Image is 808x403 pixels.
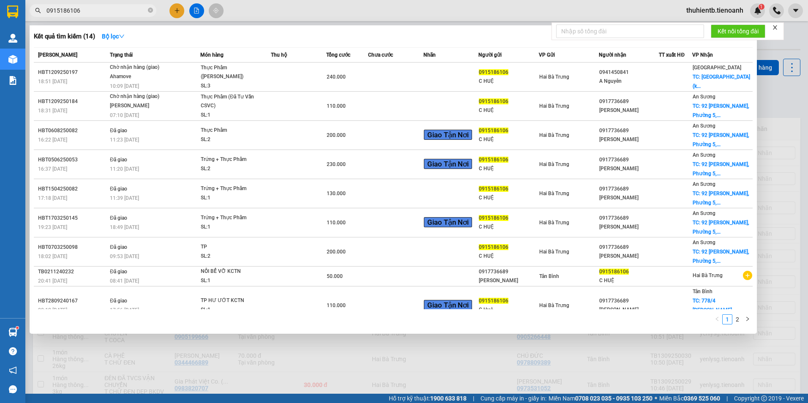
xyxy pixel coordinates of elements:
[599,269,629,275] span: 0915186106
[693,65,741,71] span: [GEOGRAPHIC_DATA]
[659,52,685,58] span: TT xuất HĐ
[693,181,715,187] span: An Sương
[119,33,125,39] span: down
[478,52,502,58] span: Người gửi
[539,273,559,279] span: Tân Bình
[110,278,139,284] span: 08:41 [DATE]
[9,366,17,374] span: notification
[201,63,264,82] div: Thực Phẩm ([PERSON_NAME])
[327,273,343,279] span: 50.000
[693,103,749,118] span: TC: 92 [PERSON_NAME], Phường 5,...
[38,52,77,58] span: [PERSON_NAME]
[479,164,538,173] div: C HUỆ
[479,98,508,104] span: 0915186106
[110,224,139,230] span: 18:49 [DATE]
[693,191,749,206] span: TC: 92 [PERSON_NAME], Phường 5,...
[38,137,67,143] span: 16:22 [DATE]
[693,220,749,235] span: TC: 92 [PERSON_NAME], Phường 5,...
[479,223,538,231] div: C HUỆ
[201,164,264,174] div: SL: 2
[479,193,538,202] div: C HUỆ
[9,385,17,393] span: message
[539,249,569,255] span: Hai Bà Trưng
[110,128,127,133] span: Đã giao
[201,242,264,252] div: TP
[200,52,224,58] span: Món hàng
[424,159,472,169] span: Giao Tận Nơi
[38,307,67,313] span: 20:12 [DATE]
[693,210,715,216] span: An Sương
[38,224,67,230] span: 19:23 [DATE]
[201,267,264,276] div: NỒI BỂ VỠ KCTN
[201,193,264,203] div: SL: 1
[479,135,538,144] div: C HUỆ
[599,214,658,223] div: 0917736689
[743,271,752,280] span: plus-circle
[693,249,749,264] span: TC: 92 [PERSON_NAME], Phường 5,...
[539,161,569,167] span: Hai Bà Trưng
[732,314,742,324] li: 2
[326,52,350,58] span: Tổng cước
[7,5,18,18] img: logo-vxr
[35,8,41,14] span: search
[599,52,626,58] span: Người nhận
[201,276,264,286] div: SL: 1
[8,328,17,337] img: warehouse-icon
[745,316,750,321] span: right
[327,191,346,196] span: 130.000
[8,55,17,64] img: warehouse-icon
[327,249,346,255] span: 200.000
[110,253,139,259] span: 09:53 [DATE]
[715,316,720,321] span: left
[110,215,127,221] span: Đã giao
[693,123,715,129] span: An Sương
[723,315,732,324] a: 1
[599,135,658,144] div: [PERSON_NAME]
[712,314,722,324] button: left
[424,300,472,310] span: Giao Tận Nơi
[201,126,264,135] div: Thực Phẩm
[201,111,264,120] div: SL: 1
[539,52,555,58] span: VP Gửi
[327,74,346,80] span: 240.000
[712,314,722,324] li: Previous Page
[201,135,264,144] div: SL: 2
[599,276,658,285] div: C HUỆ
[110,101,173,111] div: [PERSON_NAME]
[479,186,508,192] span: 0915186106
[479,157,508,163] span: 0915186106
[423,52,436,58] span: Nhãn
[599,155,658,164] div: 0917736689
[110,137,139,143] span: 11:23 [DATE]
[693,74,750,89] span: TC: [GEOGRAPHIC_DATA] (k...
[693,132,749,147] span: TC: 92 [PERSON_NAME], Phường 5,...
[110,307,139,313] span: 17:56 [DATE]
[711,25,765,38] button: Kết nối tổng đài
[742,314,753,324] li: Next Page
[772,25,778,30] span: close
[479,128,508,133] span: 0915186106
[479,298,508,304] span: 0915186106
[38,253,67,259] span: 18:02 [DATE]
[479,252,538,261] div: C HUỆ
[110,92,173,101] div: Chờ nhận hàng (giao)
[102,33,125,40] strong: Bộ lọc
[148,7,153,15] span: close-circle
[693,240,715,245] span: An Sương
[110,298,127,304] span: Đã giao
[201,213,264,223] div: Trứng + Thực Phẩm
[599,164,658,173] div: [PERSON_NAME]
[539,191,569,196] span: Hai Bà Trưng
[38,166,67,172] span: 16:37 [DATE]
[479,77,538,86] div: C HUỆ
[693,94,715,100] span: An Sương
[38,278,67,284] span: 20:41 [DATE]
[201,82,264,91] div: SL: 3
[718,27,759,36] span: Kết nối tổng đài
[38,108,67,114] span: 18:31 [DATE]
[110,186,127,192] span: Đã giao
[479,276,538,285] div: [PERSON_NAME]
[34,32,95,41] h3: Kết quả tìm kiếm ( 14 )
[201,252,264,261] div: SL: 2
[424,217,472,227] span: Giao Tận Nơi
